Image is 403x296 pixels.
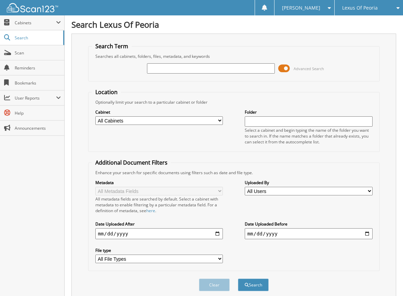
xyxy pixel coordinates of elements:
[92,99,376,105] div: Optionally limit your search to a particular cabinet or folder
[95,196,223,214] div: All metadata fields are searched by default. Select a cabinet with metadata to enable filtering b...
[294,66,324,71] span: Advanced Search
[15,80,61,86] span: Bookmarks
[7,3,58,12] img: scan123-logo-white.svg
[238,279,269,291] button: Search
[71,19,396,30] h1: Search Lexus Of Peoria
[95,221,223,227] label: Date Uploaded After
[15,110,61,116] span: Help
[95,180,223,185] label: Metadata
[146,208,155,214] a: here
[95,228,223,239] input: start
[15,125,61,131] span: Announcements
[92,88,121,96] legend: Location
[245,180,373,185] label: Uploaded By
[92,42,132,50] legend: Search Term
[15,35,60,41] span: Search
[92,170,376,176] div: Enhance your search for specific documents using filters such as date and file type.
[245,228,373,239] input: end
[342,6,378,10] span: Lexus Of Peoria
[245,109,373,115] label: Folder
[15,20,56,26] span: Cabinets
[282,6,320,10] span: [PERSON_NAME]
[92,53,376,59] div: Searches all cabinets, folders, files, metadata, and keywords
[15,50,61,56] span: Scan
[245,127,373,145] div: Select a cabinet and begin typing the name of the folder you want to search in. If the name match...
[199,279,230,291] button: Clear
[15,95,56,101] span: User Reports
[95,247,223,253] label: File type
[95,109,223,115] label: Cabinet
[92,159,171,166] legend: Additional Document Filters
[245,221,373,227] label: Date Uploaded Before
[15,65,61,71] span: Reminders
